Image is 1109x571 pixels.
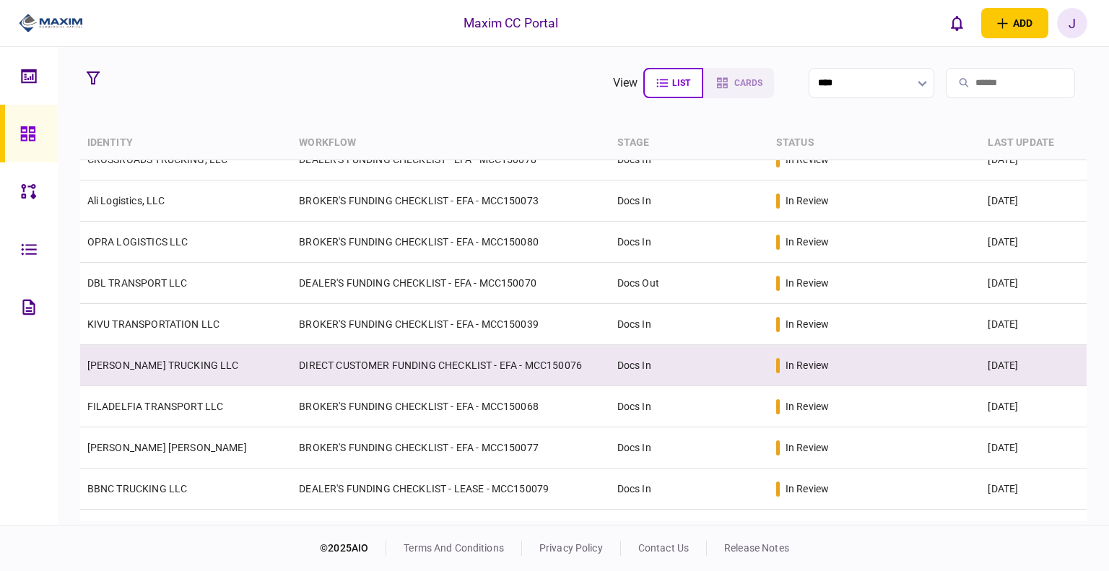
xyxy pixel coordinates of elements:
[87,483,188,494] a: BBNC TRUCKING LLC
[980,510,1087,551] td: [DATE]
[292,510,609,551] td: BROKER'S FUNDING CHECKLIST - EFA - MCC150037
[292,180,609,222] td: BROKER'S FUNDING CHECKLIST - EFA - MCC150073
[610,126,769,160] th: stage
[610,468,769,510] td: Docs In
[980,126,1087,160] th: last update
[672,78,690,88] span: list
[404,542,504,554] a: terms and conditions
[292,468,609,510] td: DEALER'S FUNDING CHECKLIST - LEASE - MCC150079
[980,468,1087,510] td: [DATE]
[786,358,829,372] div: in review
[724,542,789,554] a: release notes
[769,126,981,160] th: status
[87,195,165,206] a: Ali Logistics, LLC
[786,193,829,208] div: in review
[87,359,239,371] a: [PERSON_NAME] TRUCKING LLC
[786,399,829,414] div: in review
[87,401,224,412] a: FILADELFIA TRANSPORT LLC
[610,222,769,263] td: Docs In
[980,427,1087,468] td: [DATE]
[292,345,609,386] td: DIRECT CUSTOMER FUNDING CHECKLIST - EFA - MCC150076
[320,541,386,556] div: © 2025 AIO
[980,304,1087,345] td: [DATE]
[87,236,188,248] a: OPRA LOGISTICS LLC
[786,276,829,290] div: in review
[786,481,829,496] div: in review
[292,126,609,160] th: workflow
[786,317,829,331] div: in review
[539,542,603,554] a: privacy policy
[292,427,609,468] td: BROKER'S FUNDING CHECKLIST - EFA - MCC150077
[980,180,1087,222] td: [DATE]
[87,277,188,289] a: DBL TRANSPORT LLC
[610,180,769,222] td: Docs In
[734,78,762,88] span: cards
[87,442,247,453] a: [PERSON_NAME] [PERSON_NAME]
[980,386,1087,427] td: [DATE]
[292,304,609,345] td: BROKER'S FUNDING CHECKLIST - EFA - MCC150039
[80,126,292,160] th: identity
[292,263,609,304] td: DEALER'S FUNDING CHECKLIST - EFA - MCC150070
[610,263,769,304] td: Docs Out
[87,318,219,330] a: KIVU TRANSPORTATION LLC
[981,8,1048,38] button: open adding identity options
[87,154,228,165] a: CROSSROADS TRUCKING, LLC
[610,386,769,427] td: Docs In
[610,510,769,551] td: Docs In
[980,222,1087,263] td: [DATE]
[292,386,609,427] td: BROKER'S FUNDING CHECKLIST - EFA - MCC150068
[703,68,774,98] button: cards
[980,345,1087,386] td: [DATE]
[942,8,973,38] button: open notifications list
[638,542,689,554] a: contact us
[643,68,703,98] button: list
[464,14,559,32] div: Maxim CC Portal
[786,440,829,455] div: in review
[786,235,829,249] div: in review
[610,345,769,386] td: Docs In
[19,12,83,34] img: client company logo
[610,427,769,468] td: Docs In
[613,74,638,92] div: view
[980,263,1087,304] td: [DATE]
[1057,8,1087,38] button: J
[610,304,769,345] td: Docs In
[292,222,609,263] td: BROKER'S FUNDING CHECKLIST - EFA - MCC150080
